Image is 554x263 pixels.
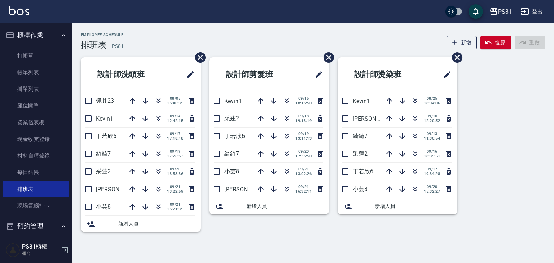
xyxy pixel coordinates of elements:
[295,131,312,136] span: 09/19
[224,133,245,139] span: 丁若欣6
[167,207,183,211] span: 15:21:35
[480,36,511,49] button: 復原
[3,81,69,97] a: 掛單列表
[295,171,312,176] span: 13:02:26
[224,115,239,122] span: 采蓮2
[209,198,329,214] div: 新增人員
[295,96,312,101] span: 09/15
[96,133,116,139] span: 丁若欣6
[107,43,124,50] h6: — PS81
[424,101,440,106] span: 18:04:06
[81,32,124,37] h2: Employee Schedule
[424,131,440,136] span: 09/13
[167,184,183,189] span: 09/21
[353,186,368,192] span: 小芸8
[87,62,168,88] h2: 設計師洗頭班
[9,6,29,15] img: Logo
[424,171,440,176] span: 19:34:28
[424,154,440,159] span: 18:39:51
[167,171,183,176] span: 13:53:36
[3,64,69,81] a: 帳單列表
[295,119,312,123] span: 19:13:19
[424,149,440,154] span: 09/16
[224,186,271,193] span: [PERSON_NAME]3
[3,181,69,197] a: 排班表
[295,136,312,141] span: 13:11:13
[224,98,242,104] span: Kevin1
[353,133,368,139] span: 綺綺7
[96,186,142,193] span: [PERSON_NAME]3
[167,189,183,194] span: 13:22:59
[424,167,440,171] span: 09/17
[439,66,452,83] span: 修改班表的標題
[353,98,370,104] span: Kevin1
[3,131,69,147] a: 現金收支登錄
[167,119,183,123] span: 12:42:15
[318,47,335,68] span: 刪除班表
[224,150,239,157] span: 綺綺7
[498,7,512,16] div: PS81
[295,149,312,154] span: 09/20
[22,243,59,250] h5: PS81櫃檯
[96,97,114,104] span: 佩其23
[3,114,69,131] a: 營業儀表板
[424,96,440,101] span: 08/25
[6,243,20,257] img: Person
[224,168,239,175] span: 小芸8
[469,4,483,19] button: save
[167,167,183,171] span: 09/20
[167,202,183,207] span: 09/21
[3,217,69,236] button: 預約管理
[295,189,312,194] span: 16:32:11
[96,115,113,122] span: Kevin1
[3,48,69,64] a: 打帳單
[3,164,69,180] a: 每日結帳
[22,250,59,257] p: 櫃台
[375,202,452,210] span: 新增人員
[295,154,312,159] span: 17:36:50
[215,62,297,88] h2: 設計師剪髮班
[295,101,312,106] span: 18:15:50
[295,167,312,171] span: 09/21
[167,114,183,119] span: 09/14
[182,66,195,83] span: 修改班表的標題
[424,136,440,141] span: 11:30:54
[424,114,440,119] span: 09/10
[295,184,312,189] span: 09/21
[338,198,457,214] div: 新增人員
[96,168,111,175] span: 采蓮2
[167,154,183,159] span: 17:26:53
[81,216,201,232] div: 新增人員
[447,36,477,49] button: 新增
[96,203,111,210] span: 小芸8
[3,147,69,164] a: 材料自購登錄
[424,184,440,189] span: 09/20
[353,150,368,157] span: 采蓮2
[81,40,107,50] h3: 排班表
[353,168,373,175] span: 丁若欣6
[3,26,69,45] button: 櫃檯作業
[247,202,323,210] span: 新增人員
[167,149,183,154] span: 09/19
[343,62,425,88] h2: 設計師燙染班
[310,66,323,83] span: 修改班表的標題
[167,96,183,101] span: 08/05
[118,220,195,228] span: 新增人員
[353,115,399,122] span: [PERSON_NAME]3
[424,189,440,194] span: 15:32:27
[518,5,545,18] button: 登出
[167,136,183,141] span: 17:18:48
[167,101,183,106] span: 15:40:39
[96,150,111,157] span: 綺綺7
[167,131,183,136] span: 09/17
[424,119,440,123] span: 12:20:52
[487,4,515,19] button: PS81
[295,114,312,119] span: 09/18
[190,47,207,68] span: 刪除班表
[3,97,69,114] a: 座位開單
[447,47,463,68] span: 刪除班表
[3,197,69,214] a: 現場電腦打卡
